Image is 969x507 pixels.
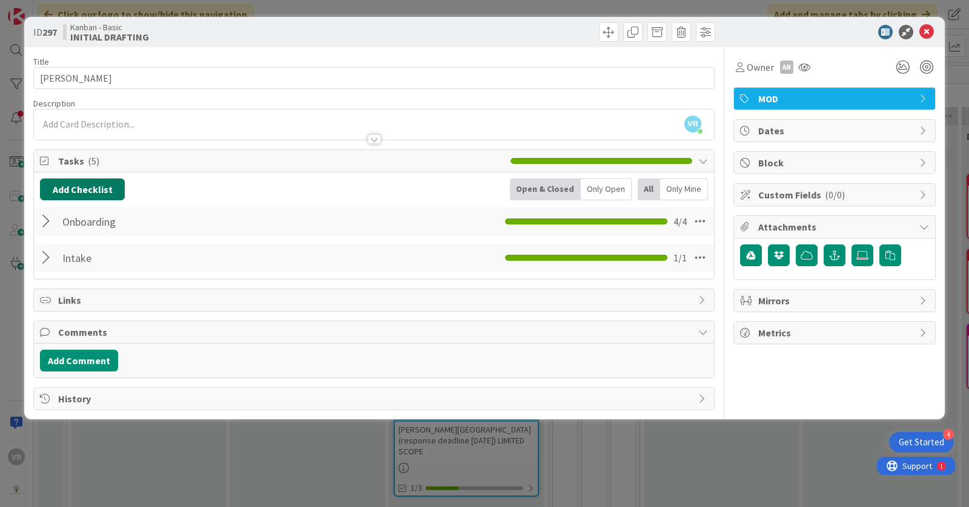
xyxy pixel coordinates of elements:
[58,391,692,406] span: History
[673,214,687,229] span: 4 / 4
[747,60,774,74] span: Owner
[42,26,57,38] b: 297
[58,325,692,339] span: Comments
[780,61,793,74] div: AN
[40,178,125,200] button: Add Checklist
[673,250,687,265] span: 1 / 1
[943,429,954,440] div: 4
[581,178,632,200] div: Only Open
[825,189,845,201] span: ( 0/0 )
[899,436,944,448] div: Get Started
[58,293,692,307] span: Links
[889,432,954,453] div: Open Get Started checklist, remaining modules: 4
[510,178,581,200] div: Open & Closed
[70,22,149,32] span: Kanban - Basic
[40,350,118,371] button: Add Comment
[63,5,66,15] div: 1
[58,211,331,232] input: Add Checklist...
[660,178,708,200] div: Only Mine
[33,25,57,39] span: ID
[758,220,913,234] span: Attachments
[33,56,49,67] label: Title
[684,116,701,132] span: VR
[758,91,913,106] span: MOD
[638,178,660,200] div: All
[758,325,913,340] span: Metrics
[758,188,913,202] span: Custom Fields
[33,67,715,89] input: type card name here...
[758,123,913,138] span: Dates
[758,293,913,308] span: Mirrors
[58,247,331,269] input: Add Checklist...
[88,155,99,167] span: ( 5 )
[25,2,55,16] span: Support
[758,155,913,170] span: Block
[58,154,504,168] span: Tasks
[33,98,75,109] span: Description
[70,32,149,42] b: INITIAL DRAFTING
